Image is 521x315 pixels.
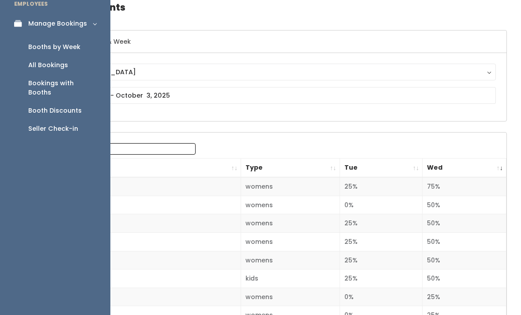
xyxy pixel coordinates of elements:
th: Booth Number: activate to sort column ascending [45,159,241,178]
td: 25% [340,177,423,196]
div: Manage Bookings [28,19,87,28]
div: [GEOGRAPHIC_DATA] [64,67,487,77]
td: 25% [340,251,423,269]
th: Tue: activate to sort column ascending [340,159,423,178]
td: 50% [423,251,506,269]
div: Bookings with Booths [28,79,96,97]
td: 25% [340,269,423,288]
input: September 27 - October 3, 2025 [56,87,496,104]
td: womens [241,251,340,269]
td: womens [241,233,340,251]
td: 50% [423,196,506,214]
th: Wed: activate to sort column ascending [423,159,506,178]
button: [GEOGRAPHIC_DATA] [56,64,496,80]
td: 3 [45,177,241,196]
div: Seller Check-in [28,124,78,133]
div: Booth Discounts [28,106,82,115]
td: 25% [423,288,506,306]
td: 2 [45,288,241,306]
td: 29 [45,251,241,269]
td: 43 [45,269,241,288]
td: kids [241,269,340,288]
input: Search: [83,143,196,155]
td: 24 [45,233,241,251]
td: womens [241,177,340,196]
td: 50% [423,269,506,288]
td: 0% [340,288,423,306]
td: 0% [340,196,423,214]
td: 25% [340,214,423,233]
td: 50% [423,214,506,233]
label: Search: [51,143,196,155]
div: Booths by Week [28,42,80,52]
td: 22 [45,214,241,233]
td: 50% [423,233,506,251]
td: 9 [45,196,241,214]
th: Type: activate to sort column ascending [241,159,340,178]
h6: Select Location & Week [45,30,506,53]
td: 25% [340,233,423,251]
div: All Bookings [28,61,68,70]
td: womens [241,214,340,233]
td: 75% [423,177,506,196]
td: womens [241,288,340,306]
td: womens [241,196,340,214]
